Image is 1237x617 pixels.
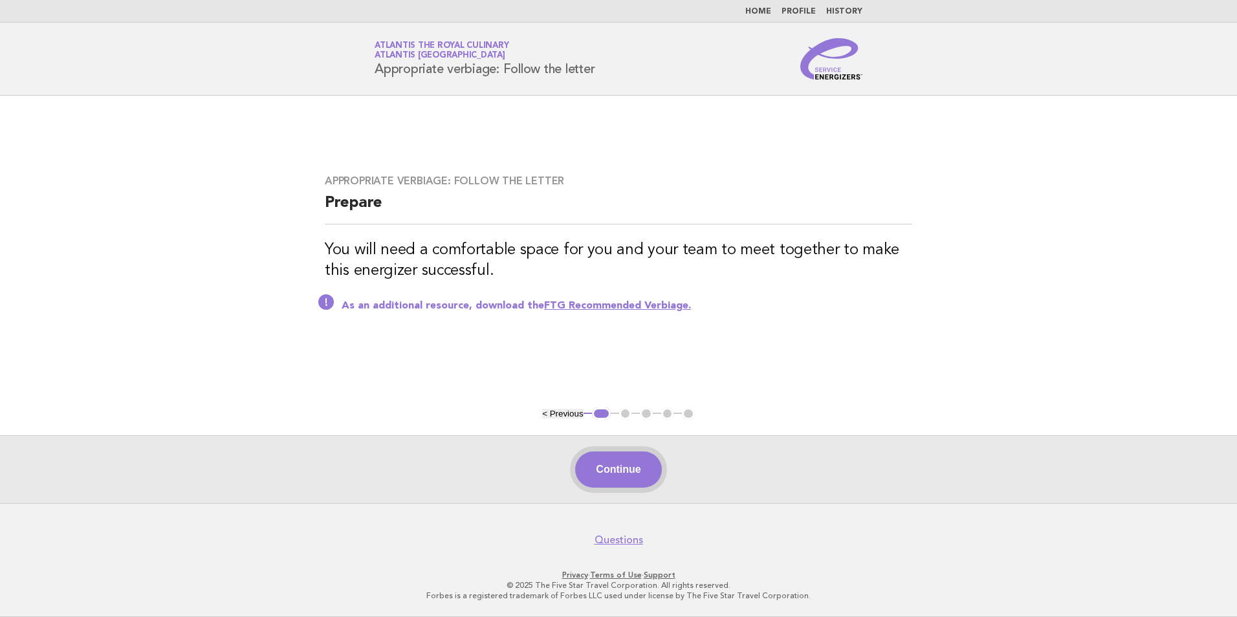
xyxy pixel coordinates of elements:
a: Home [745,8,771,16]
h1: Appropriate verbiage: Follow the letter [375,42,595,76]
p: · · [223,570,1014,580]
a: Profile [782,8,816,16]
a: Terms of Use [590,570,642,579]
h3: You will need a comfortable space for you and your team to meet together to make this energizer s... [325,240,912,281]
a: Privacy [562,570,588,579]
a: History [826,8,862,16]
img: Service Energizers [800,38,862,80]
a: Atlantis the Royal CulinaryAtlantis [GEOGRAPHIC_DATA] [375,41,509,60]
span: Atlantis [GEOGRAPHIC_DATA] [375,52,505,60]
a: Questions [595,534,643,547]
p: As an additional resource, download the [342,299,912,312]
a: Support [644,570,675,579]
p: Forbes is a registered trademark of Forbes LLC used under license by The Five Star Travel Corpora... [223,590,1014,601]
button: < Previous [542,409,583,418]
h2: Prepare [325,193,912,224]
a: FTG Recommended Verbiage. [544,301,691,311]
button: 1 [592,407,611,420]
h3: Appropriate verbiage: Follow the letter [325,175,912,188]
button: Continue [575,451,661,488]
p: © 2025 The Five Star Travel Corporation. All rights reserved. [223,580,1014,590]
